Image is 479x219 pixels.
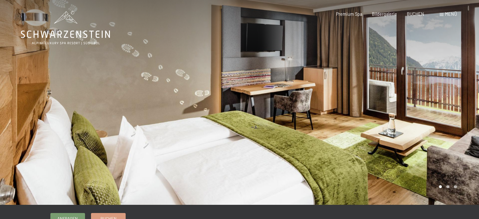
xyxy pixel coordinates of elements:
a: BUCHEN [407,11,424,17]
a: Bildergalerie [372,11,397,17]
span: Menü [445,11,457,17]
a: Premium Spa [336,11,362,17]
